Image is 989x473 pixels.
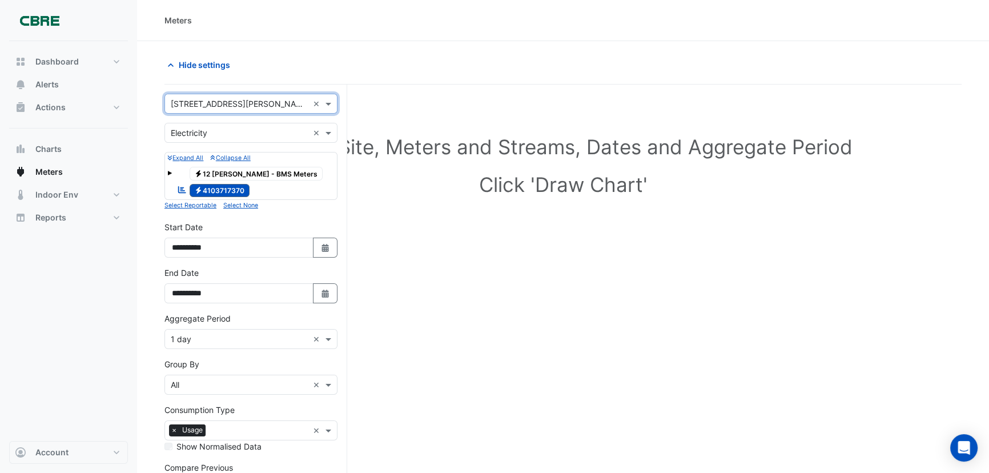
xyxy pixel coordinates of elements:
button: Collapse All [210,153,250,163]
button: Alerts [9,73,128,96]
span: Clear [313,98,323,110]
button: Select None [223,200,258,210]
span: Meters [35,166,63,178]
button: Select Reportable [164,200,216,210]
button: Indoor Env [9,183,128,206]
small: Expand All [167,154,203,162]
span: Usage [179,424,206,436]
label: Start Date [164,221,203,233]
span: Account [35,447,69,458]
small: Select None [223,202,258,209]
span: Hide settings [179,59,230,71]
small: Collapse All [210,154,250,162]
h1: Click 'Draw Chart' [183,173,943,197]
span: Charts [35,143,62,155]
span: 12 [PERSON_NAME] - BMS Meters [190,167,323,181]
div: Meters [164,14,192,26]
span: Clear [313,127,323,139]
span: Alerts [35,79,59,90]
app-icon: Actions [15,102,26,113]
app-icon: Meters [15,166,26,178]
fa-icon: Electricity [194,186,203,195]
fa-icon: Reportable [177,185,187,195]
span: Clear [313,379,323,391]
span: Dashboard [35,56,79,67]
app-icon: Indoor Env [15,189,26,201]
label: End Date [164,267,199,279]
div: Open Intercom Messenger [950,434,978,462]
span: Clear [313,333,323,345]
span: Actions [35,102,66,113]
button: Dashboard [9,50,128,73]
label: Aggregate Period [164,312,231,324]
app-icon: Alerts [15,79,26,90]
h1: Select Site, Meters and Streams, Dates and Aggregate Period [183,135,943,159]
fa-icon: Select Date [320,288,331,298]
span: Indoor Env [35,189,78,201]
button: Hide settings [164,55,238,75]
button: Actions [9,96,128,119]
fa-icon: Electricity [194,169,203,178]
small: Select Reportable [164,202,216,209]
button: Charts [9,138,128,161]
span: 4103717370 [190,184,250,198]
label: Show Normalised Data [176,440,262,452]
img: Company Logo [14,9,65,32]
button: Reports [9,206,128,229]
button: Account [9,441,128,464]
app-icon: Charts [15,143,26,155]
app-icon: Reports [15,212,26,223]
label: Consumption Type [164,404,235,416]
span: Reports [35,212,66,223]
button: Meters [9,161,128,183]
label: Group By [164,358,199,370]
span: Clear [313,424,323,436]
app-icon: Dashboard [15,56,26,67]
fa-icon: Select Date [320,243,331,252]
span: × [169,424,179,436]
button: Expand All [167,153,203,163]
